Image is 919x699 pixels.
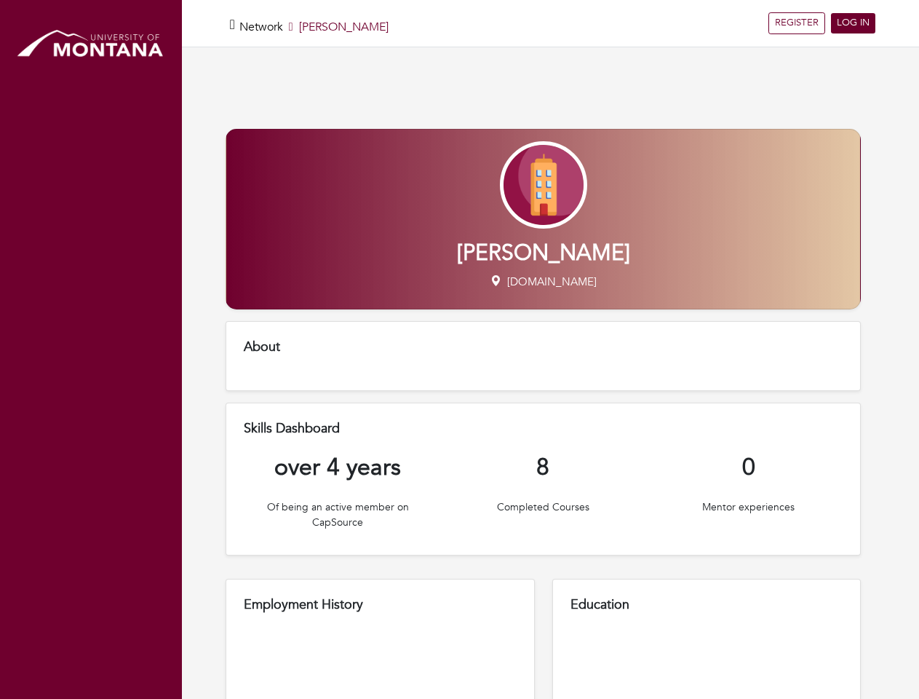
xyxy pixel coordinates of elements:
[244,339,843,355] h5: About
[244,454,431,481] h5: over 4 years
[570,597,843,613] h5: Education
[449,454,637,481] h5: 8
[449,499,637,515] p: Completed Courses
[831,13,875,33] a: LOG IN
[226,274,860,291] p: [DOMAIN_NAME]
[15,25,167,64] img: montana_logo.png
[239,19,283,35] a: Network
[244,597,517,613] h5: Employment History
[655,499,843,515] p: Mentor experiences
[244,499,431,530] p: Of being an active member on CapSource
[655,454,843,481] h5: 0
[244,421,843,437] h5: Skills Dashboard
[239,20,389,34] h5: [PERSON_NAME]
[500,141,587,229] img: Company-Icon-7f8a26afd1715722aa5ae9dc11300c11ceeb4d32eda0db0d61c21d11b95ecac6.png
[226,240,860,266] h2: [PERSON_NAME]
[768,12,825,34] a: REGISTER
